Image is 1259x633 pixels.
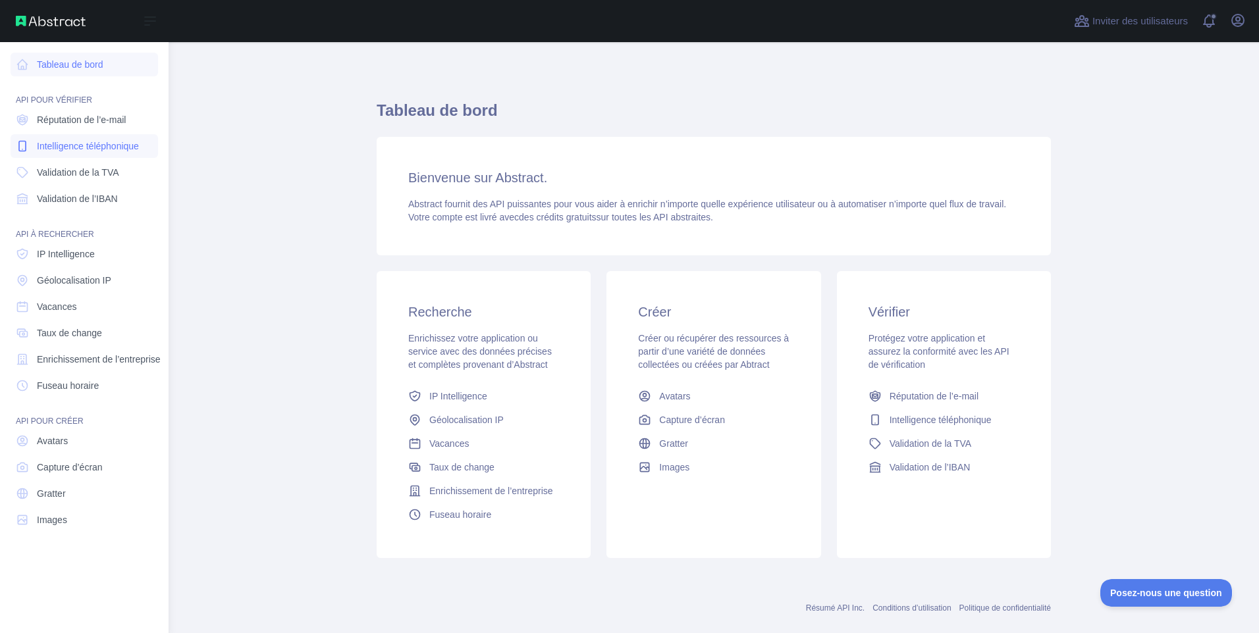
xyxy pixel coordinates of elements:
h3: Bienvenue sur Abstract. [408,168,1019,187]
h3: Recherche [408,303,559,321]
h3: Créer [638,303,789,321]
a: Géolocalisation IP [11,268,158,292]
div: API POUR VÉRIFIER [11,79,158,105]
a: Enrichissement de l’entreprise [11,347,158,371]
a: Validation de la TVA [11,161,158,184]
span: Inviter des utilisateurs [1092,14,1188,29]
a: Enrichissement de l’entreprise [403,479,564,503]
span: Taux de change [37,326,102,340]
a: Gratter [11,482,158,505]
a: Politique de confidentialité [959,603,1051,613]
span: Validation de la TVA [890,437,972,450]
a: Capture d’écran [633,408,794,432]
a: IP Intelligence [403,384,564,408]
a: Tableau de bord [11,53,158,76]
h3: Vérifier [869,303,1019,321]
a: Taux de change [403,455,564,479]
a: Validation de l’IBAN [11,187,158,211]
a: Résumé API Inc. [806,603,865,613]
span: IP Intelligence [37,247,95,261]
span: Enrichissement de l’entreprise [429,484,553,497]
a: Intelligence téléphonique [11,134,158,158]
span: Images [659,461,689,474]
a: Intelligence téléphonique [863,408,1025,432]
span: Avatars [659,390,690,403]
span: Vacances [37,300,76,313]
span: Fuseau horaire [429,508,491,521]
span: Vacances [429,437,469,450]
span: Validation de l’IBAN [37,192,118,205]
a: Réputation de l’e-mail [863,384,1025,408]
a: Vacances [11,295,158,318]
a: Géolocalisation IP [403,408,564,432]
a: Réputation de l’e-mail [11,108,158,132]
span: Validation de la TVA [37,166,119,179]
span: Réputation de l’e-mail [890,390,978,403]
a: Gratter [633,432,794,455]
a: Conditions d’utilisation [872,603,951,613]
span: Géolocalisation IP [429,413,504,426]
h1: Tableau de bord [377,100,1051,132]
span: Validation de l’IBAN [890,461,971,474]
div: API À RECHERCHER [11,213,158,240]
a: Avatars [11,429,158,453]
span: Fuseau horaire [37,379,99,392]
button: Inviter des utilisateurs [1071,11,1191,32]
img: API abstraite [16,16,86,26]
span: Réputation de l’e-mail [37,113,126,126]
span: Capture d’écran [659,413,725,426]
span: des crédits gratuits [519,212,597,222]
span: Abstract fournit des API puissantes pour vous aider à enrichir n’importe quelle expérience utilis... [408,199,1006,209]
span: Gratter [659,437,688,450]
div: API POUR CRÉER [11,400,158,426]
span: Géolocalisation IP [37,274,111,287]
span: Taux de change [429,461,495,474]
span: Protégez votre application et assurez la conformité avec les API de vérification [869,333,1009,370]
font: Tableau de bord [37,58,103,71]
span: Enrichissez votre application ou service avec des données précises et complètes provenant d’Abstract [408,333,552,370]
a: Images [633,455,794,479]
a: IP Intelligence [11,242,158,266]
span: Images [37,513,67,526]
a: Validation de l’IBAN [863,455,1025,479]
span: Enrichissement de l’entreprise [37,353,161,366]
a: Fuseau horaire [403,503,564,526]
span: Intelligence téléphonique [890,413,992,426]
a: Fuseau horaire [11,374,158,397]
span: Capture d’écran [37,461,103,474]
a: Capture d’écran [11,455,158,479]
a: Validation de la TVA [863,432,1025,455]
span: IP Intelligence [429,390,487,403]
span: Créer ou récupérer des ressources à partir d’une variété de données collectées ou créées par Abtract [638,333,789,370]
span: Gratter [37,487,66,500]
iframe: Toggle Customer Support [1100,579,1233,607]
span: Intelligence téléphonique [37,139,139,153]
span: Votre compte est livré avec sur toutes les API abstraites. [408,212,713,222]
span: Avatars [37,434,68,447]
a: Taux de change [11,321,158,345]
a: Images [11,508,158,532]
a: Avatars [633,384,794,408]
a: Vacances [403,432,564,455]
